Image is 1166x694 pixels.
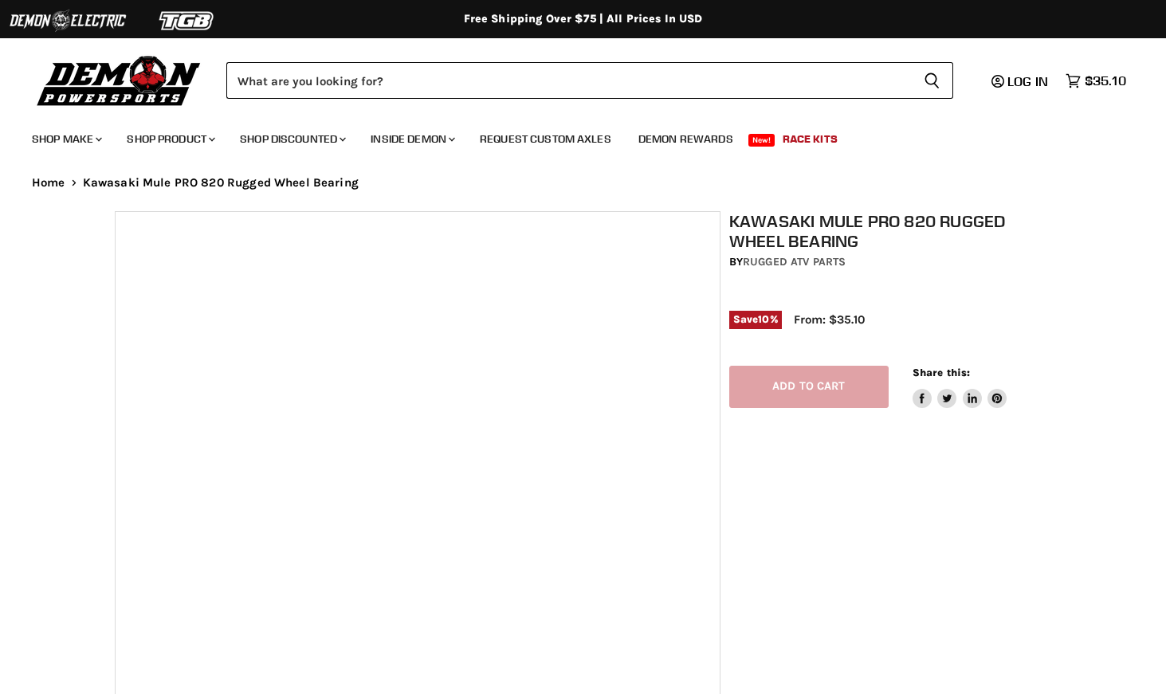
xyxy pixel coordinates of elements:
[911,62,953,99] button: Search
[984,74,1058,88] a: Log in
[359,123,465,155] a: Inside Demon
[128,6,247,36] img: TGB Logo 2
[20,123,112,155] a: Shop Make
[626,123,745,155] a: Demon Rewards
[226,62,911,99] input: Search
[771,123,850,155] a: Race Kits
[913,367,970,378] span: Share this:
[1085,73,1126,88] span: $35.10
[729,211,1060,251] h1: Kawasaki Mule PRO 820 Rugged Wheel Bearing
[20,116,1122,155] ul: Main menu
[468,123,623,155] a: Request Custom Axles
[748,134,775,147] span: New!
[228,123,355,155] a: Shop Discounted
[115,123,225,155] a: Shop Product
[729,311,782,328] span: Save %
[794,312,865,327] span: From: $35.10
[913,366,1007,408] aside: Share this:
[1058,69,1134,92] a: $35.10
[226,62,953,99] form: Product
[32,176,65,190] a: Home
[758,313,769,325] span: 10
[743,255,846,269] a: Rugged ATV Parts
[8,6,128,36] img: Demon Electric Logo 2
[83,176,359,190] span: Kawasaki Mule PRO 820 Rugged Wheel Bearing
[1007,73,1048,89] span: Log in
[729,253,1060,271] div: by
[32,52,206,108] img: Demon Powersports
